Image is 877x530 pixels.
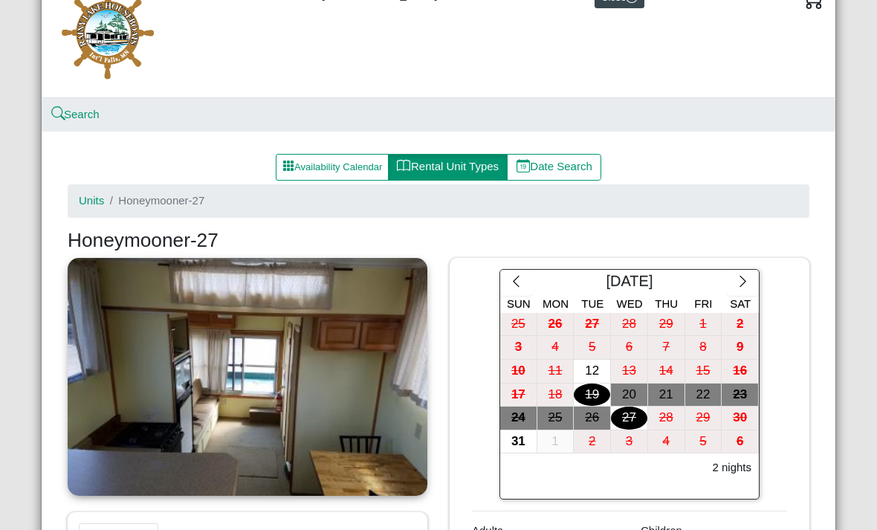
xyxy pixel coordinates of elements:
[500,313,537,337] button: 25
[532,270,727,297] div: [DATE]
[574,360,611,384] button: 12
[500,270,532,297] button: chevron left
[574,384,610,407] div: 19
[574,430,610,453] div: 2
[611,407,648,430] button: 27
[736,274,750,288] svg: chevron right
[648,313,685,337] button: 29
[611,384,648,407] button: 20
[648,360,685,383] div: 14
[648,430,685,454] button: 4
[500,336,537,360] button: 3
[509,274,523,288] svg: chevron left
[537,430,575,454] button: 1
[648,336,685,359] div: 7
[500,384,537,407] button: 17
[537,313,575,337] button: 26
[282,160,294,172] svg: grid3x3 gap fill
[537,430,574,453] div: 1
[574,407,611,430] button: 26
[611,360,648,384] button: 13
[722,313,759,337] button: 2
[611,407,647,430] div: 27
[617,297,643,310] span: Wed
[727,270,759,297] button: chevron right
[648,407,685,430] div: 28
[685,336,722,359] div: 8
[517,159,531,173] svg: calendar date
[611,336,648,360] button: 6
[694,297,712,310] span: Fri
[276,154,389,181] button: grid3x3 gap fillAvailability Calendar
[574,336,610,359] div: 5
[648,407,685,430] button: 28
[574,360,610,383] div: 12
[611,384,647,407] div: 20
[68,229,809,253] h3: Honeymooner-27
[685,336,722,360] button: 8
[574,313,611,337] button: 27
[685,430,722,453] div: 5
[722,313,758,336] div: 2
[611,336,647,359] div: 6
[500,336,537,359] div: 3
[500,360,537,383] div: 10
[648,336,685,360] button: 7
[537,336,574,359] div: 4
[722,384,758,407] div: 23
[537,384,575,407] button: 18
[537,360,575,384] button: 11
[537,384,574,407] div: 18
[685,313,722,336] div: 1
[574,407,610,430] div: 26
[574,430,611,454] button: 2
[685,430,722,454] button: 5
[730,297,751,310] span: Sat
[648,360,685,384] button: 14
[500,430,537,454] button: 31
[648,430,685,453] div: 4
[648,384,685,407] div: 21
[611,360,647,383] div: 13
[712,461,751,474] h6: 2 nights
[500,407,537,430] button: 24
[685,360,722,383] div: 15
[507,297,531,310] span: Sun
[685,384,722,407] button: 22
[388,154,508,181] button: bookRental Unit Types
[685,407,722,430] div: 29
[722,407,758,430] div: 30
[722,336,759,360] button: 9
[611,430,648,454] button: 3
[655,297,678,310] span: Thu
[537,407,574,430] div: 25
[79,194,104,207] a: Units
[648,384,685,407] button: 21
[537,313,574,336] div: 26
[543,297,569,310] span: Mon
[500,313,537,336] div: 25
[611,313,647,336] div: 28
[722,336,758,359] div: 9
[685,360,722,384] button: 15
[537,336,575,360] button: 4
[500,407,537,430] div: 24
[685,407,722,430] button: 29
[722,430,759,454] button: 6
[574,384,611,407] button: 19
[574,313,610,336] div: 27
[648,313,685,336] div: 29
[722,360,758,383] div: 16
[500,430,537,453] div: 31
[118,194,204,207] span: Honeymooner-27
[507,154,601,181] button: calendar dateDate Search
[685,384,722,407] div: 22
[397,159,411,173] svg: book
[537,407,575,430] button: 25
[722,407,759,430] button: 30
[722,430,758,453] div: 6
[611,313,648,337] button: 28
[611,430,647,453] div: 3
[685,313,722,337] button: 1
